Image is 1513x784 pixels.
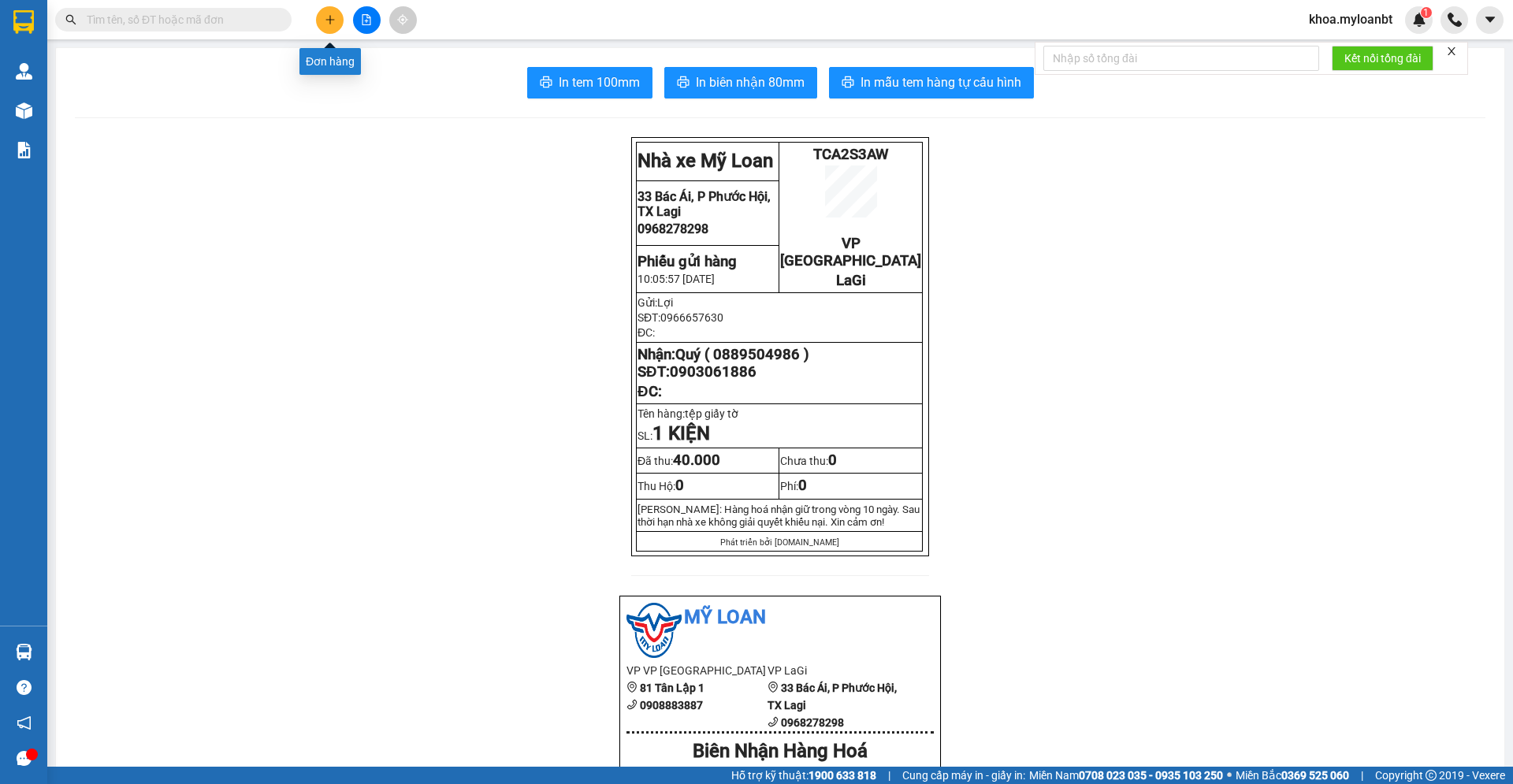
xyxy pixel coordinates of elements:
img: icon-new-feature [1412,13,1426,27]
span: In mẫu tem hàng tự cấu hình [861,72,1021,92]
span: [PERSON_NAME]: Hàng hoá nhận giữ trong vòng 10 ngày. Sau thời hạn nhà xe không giải quy... [638,503,920,528]
strong: 0708 023 035 - 0935 103 250 [1079,769,1223,782]
span: Miền Nam [1029,767,1223,784]
button: printerIn mẫu tem hàng tự cấu hình [829,67,1034,98]
span: 1 [1423,7,1429,18]
span: file-add [361,14,372,25]
img: warehouse-icon [16,102,32,119]
button: printerIn tem 100mm [527,67,652,98]
span: LaGi [836,272,866,289]
span: | [888,767,890,784]
span: | [1361,767,1363,784]
span: 0 [828,451,837,469]
span: VP [GEOGRAPHIC_DATA] [780,235,921,269]
button: file-add [353,6,381,34]
span: aim [397,14,408,25]
b: 0908883887 [640,699,703,712]
strong: Nhà xe Mỹ Loan [6,6,79,50]
span: copyright [1426,770,1437,781]
li: VP VP [GEOGRAPHIC_DATA] [626,662,768,679]
span: 33 Bác Ái, P Phước Hội, TX Lagi [6,55,74,100]
div: Biên Nhận Hàng Hoá [626,737,934,767]
td: Đã thu: [637,448,779,474]
strong: 0369 525 060 [1281,769,1349,782]
button: caret-down [1476,6,1504,34]
button: Kết nối tổng đài [1332,46,1433,71]
span: TCA2S3AW [121,28,196,45]
span: caret-down [1483,13,1497,27]
button: aim [389,6,417,34]
span: close [1446,46,1457,57]
span: 0 [675,477,684,494]
span: environment [626,682,638,693]
span: In tem 100mm [559,72,640,92]
span: phone [626,699,638,710]
b: 81 Tân Lập 1 [640,682,704,694]
span: SL: [638,429,710,442]
span: 0 [798,477,807,494]
span: 40.000 [673,451,720,469]
span: tệp giấy tờ [685,407,745,420]
span: environment [768,682,779,693]
span: printer [842,76,854,91]
span: ĐC: [638,383,661,400]
strong: Nhà xe Mỹ Loan [638,150,773,172]
img: logo-vxr [13,10,34,34]
li: VP LaGi [768,662,909,679]
span: 1 [652,422,664,444]
b: 33 Bác Ái, P Phước Hội, TX Lagi [768,682,897,712]
p: Tên hàng: [638,407,921,420]
img: warehouse-icon [16,644,32,660]
span: ĐC: [638,326,655,339]
span: printer [677,76,690,91]
span: search [65,14,76,25]
span: 10:05:57 [DATE] [638,273,715,285]
td: Phí: [779,474,923,499]
span: plus [325,14,336,25]
span: printer [540,76,552,91]
span: 0968278298 [6,102,77,117]
img: solution-icon [16,142,32,158]
span: question-circle [17,680,32,695]
strong: Phiếu gửi hàng [638,253,737,270]
span: notification [17,715,32,730]
li: Mỹ Loan [626,603,934,633]
strong: 1900 633 818 [809,769,876,782]
td: Chưa thu: [779,448,923,474]
span: 0966657630 [660,311,723,324]
span: Hỗ trợ kỹ thuật: [731,767,876,784]
span: Kết nối tổng đài [1344,50,1421,67]
button: printerIn biên nhận 80mm [664,67,817,98]
button: plus [316,6,344,34]
b: 0968278298 [781,716,844,729]
img: phone-icon [1448,13,1462,27]
td: Thu Hộ: [637,474,779,499]
span: In biên nhận 80mm [696,72,805,92]
input: Nhập số tổng đài [1043,46,1319,71]
span: Cung cấp máy in - giấy in: [902,767,1025,784]
img: logo.jpg [626,603,682,658]
sup: 1 [1421,7,1432,18]
span: Quý ( 0889504986 ) [675,346,809,363]
span: Lợi [657,296,673,309]
span: ⚪️ [1227,772,1232,778]
strong: Nhận: SĐT: [638,346,809,381]
span: Phát triển bởi [DOMAIN_NAME] [720,537,839,548]
span: 33 Bác Ái, P Phước Hội, TX Lagi [638,189,771,219]
span: khoa.myloanbt [1296,9,1405,29]
img: warehouse-icon [16,63,32,80]
span: 0968278298 [638,221,708,236]
p: Gửi: [638,296,921,309]
span: Miền Bắc [1236,767,1349,784]
span: 0903061886 [670,363,756,381]
span: phone [768,716,779,727]
span: SĐT: [638,311,723,324]
input: Tìm tên, số ĐT hoặc mã đơn [87,11,273,28]
span: TCA2S3AW [813,146,888,163]
span: message [17,751,32,766]
strong: KIỆN [664,422,710,444]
